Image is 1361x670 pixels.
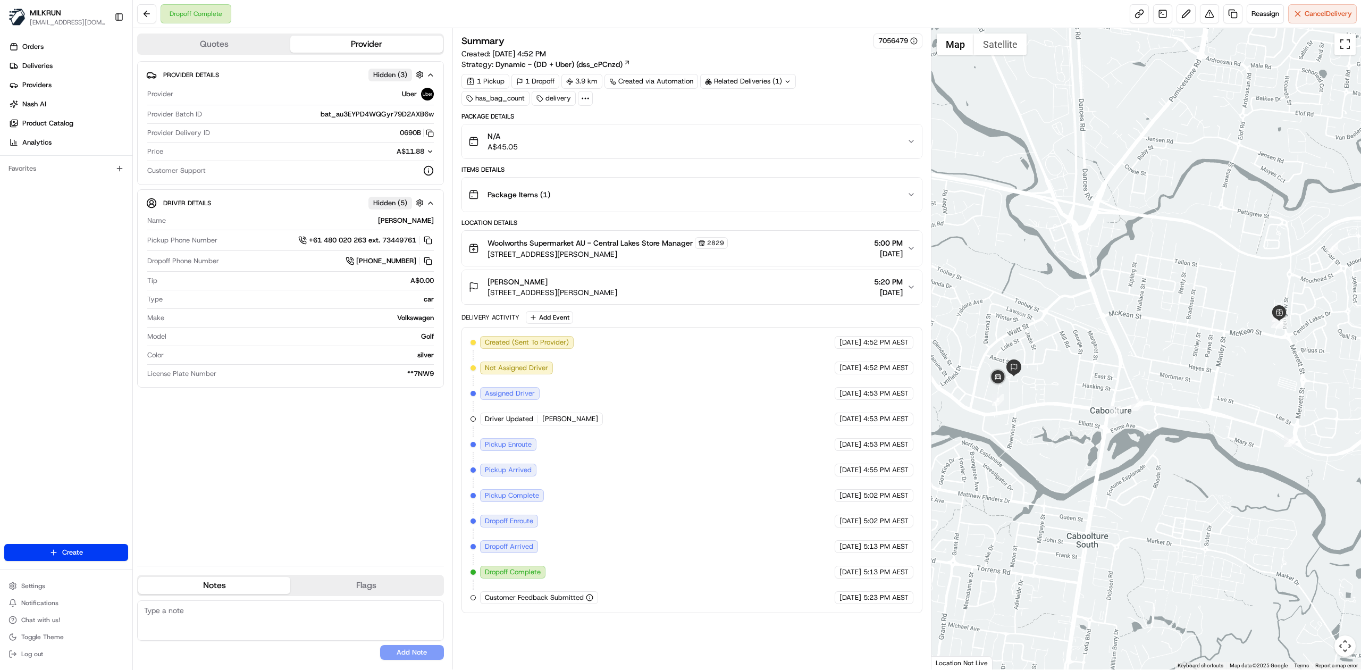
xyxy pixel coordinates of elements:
[4,38,132,55] a: Orders
[839,440,861,449] span: [DATE]
[1247,4,1284,23] button: Reassign
[147,236,217,245] span: Pickup Phone Number
[290,577,442,594] button: Flags
[839,363,861,373] span: [DATE]
[488,131,518,141] span: N/A
[461,48,546,59] span: Created:
[485,363,548,373] span: Not Assigned Driver
[30,18,106,27] button: [EMAIL_ADDRESS][DOMAIN_NAME]
[863,516,909,526] span: 5:02 PM AEST
[373,70,407,80] span: Hidden ( 3 )
[461,36,505,46] h3: Summary
[839,338,861,347] span: [DATE]
[9,9,26,26] img: MILKRUN
[839,491,861,500] span: [DATE]
[511,74,559,89] div: 1 Dropoff
[1284,435,1296,447] div: 5
[1109,406,1121,417] div: 7
[462,231,922,266] button: Woolworths Supermarket AU - Central Lakes Store Manager2829[STREET_ADDRESS][PERSON_NAME]5:00 PM[D...
[22,119,73,128] span: Product Catalog
[604,74,698,89] a: Created via Automation
[485,338,569,347] span: Created (Sent To Provider)
[492,49,546,58] span: [DATE] 4:52 PM
[874,277,903,287] span: 5:20 PM
[298,234,434,246] a: +61 480 020 263 ext. 73449761
[373,198,407,208] span: Hidden ( 5 )
[167,295,434,304] div: car
[561,74,602,89] div: 3.9 km
[4,77,132,94] a: Providers
[368,196,426,210] button: Hidden (5)
[839,414,861,424] span: [DATE]
[22,80,52,90] span: Providers
[147,110,202,119] span: Provider Batch ID
[863,542,909,551] span: 5:13 PM AEST
[21,650,43,658] span: Log out
[4,96,132,113] a: Nash AI
[863,491,909,500] span: 5:02 PM AEST
[147,332,166,341] span: Model
[146,194,435,212] button: Driver DetailsHidden (5)
[400,128,434,138] button: 0690B
[874,248,903,259] span: [DATE]
[147,369,216,379] span: License Plate Number
[485,414,533,424] span: Driver Updated
[22,138,52,147] span: Analytics
[22,99,46,109] span: Nash AI
[1326,242,1338,254] div: 1
[1131,399,1143,411] div: 6
[461,91,530,106] div: has_bag_count
[878,36,918,46] button: 7056479
[4,134,132,151] a: Analytics
[863,440,909,449] span: 4:53 PM AEST
[488,249,728,259] span: [STREET_ADDRESS][PERSON_NAME]
[138,36,290,53] button: Quotes
[863,389,909,398] span: 4:53 PM AEST
[4,57,132,74] a: Deliveries
[4,596,128,610] button: Notifications
[488,189,550,200] span: Package Items ( 1 )
[462,124,922,158] button: N/AA$45.05
[488,287,617,298] span: [STREET_ADDRESS][PERSON_NAME]
[462,178,922,212] button: Package Items (1)
[346,255,434,267] a: [PHONE_NUMBER]
[21,599,58,607] span: Notifications
[1251,9,1279,19] span: Reassign
[461,219,922,227] div: Location Details
[839,465,861,475] span: [DATE]
[147,295,163,304] span: Type
[1334,635,1356,657] button: Map camera controls
[863,414,909,424] span: 4:53 PM AEST
[4,630,128,644] button: Toggle Theme
[461,165,922,174] div: Items Details
[1275,317,1287,329] div: 4
[22,42,44,52] span: Orders
[30,7,61,18] button: MILKRUN
[488,238,693,248] span: Woolworths Supermarket AU - Central Lakes Store Manager
[485,542,533,551] span: Dropoff Arrived
[931,656,993,669] div: Location Not Live
[839,516,861,526] span: [DATE]
[974,33,1027,55] button: Show satellite imagery
[934,656,969,669] a: Open this area in Google Maps (opens a new window)
[934,656,969,669] img: Google
[863,465,909,475] span: 4:55 PM AEST
[163,71,219,79] span: Provider Details
[485,491,539,500] span: Pickup Complete
[839,389,861,398] span: [DATE]
[495,59,631,70] a: Dynamic - (DD + Uber) (dss_cPCnzd)
[485,516,533,526] span: Dropoff Enroute
[290,36,442,53] button: Provider
[874,287,903,298] span: [DATE]
[1334,33,1356,55] button: Toggle fullscreen view
[839,567,861,577] span: [DATE]
[4,4,110,30] button: MILKRUNMILKRUN[EMAIL_ADDRESS][DOMAIN_NAME]
[485,440,532,449] span: Pickup Enroute
[707,239,724,247] span: 2829
[309,236,416,245] span: +61 480 020 263 ext. 73449761
[146,66,435,83] button: Provider DetailsHidden (3)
